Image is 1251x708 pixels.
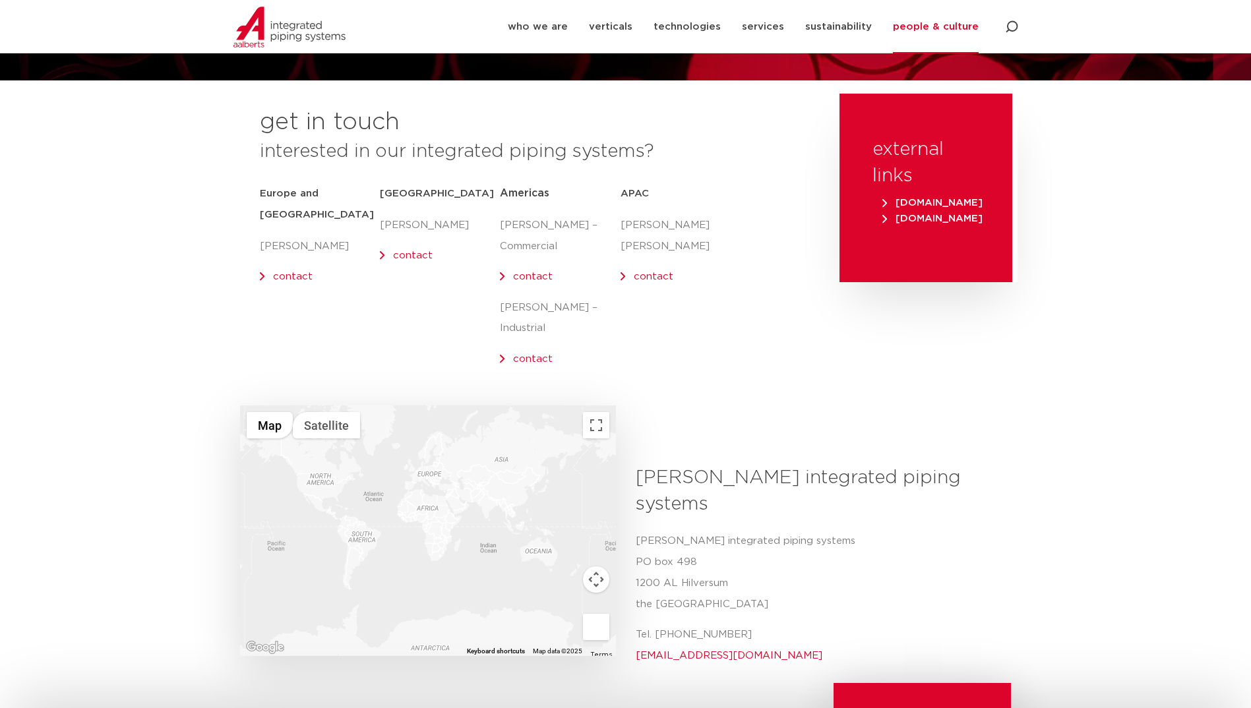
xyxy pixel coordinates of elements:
a: Open this area in Google Maps (opens a new window) [243,639,287,656]
span: [DOMAIN_NAME] [882,214,983,223]
button: Map camera controls [583,566,609,593]
span: Map data ©2025 [533,647,582,655]
a: [DOMAIN_NAME] [879,214,986,223]
a: [EMAIL_ADDRESS][DOMAIN_NAME] [636,651,822,661]
a: contact [513,272,553,281]
a: [DOMAIN_NAME] [879,198,986,208]
a: Terms (opens in new tab) [590,651,612,658]
p: Tel. [PHONE_NUMBER] [636,624,1002,666]
strong: Europe and [GEOGRAPHIC_DATA] [260,189,374,220]
p: [PERSON_NAME] [380,215,500,236]
a: contact [393,251,433,260]
p: [PERSON_NAME] – Industrial [500,297,620,339]
a: contact [273,272,313,281]
button: Drag Pegman onto the map to open Street View [583,614,609,640]
a: contact [634,272,673,281]
button: Toggle fullscreen view [583,412,609,438]
h2: get in touch [260,107,400,138]
p: [PERSON_NAME] integrated piping systems PO box 498 1200 AL Hilversum the [GEOGRAPHIC_DATA] [636,531,1002,615]
h3: [PERSON_NAME] integrated piping systems [636,465,1002,517]
button: Keyboard shortcuts [467,647,525,656]
span: Americas [500,188,549,198]
a: contact [513,354,553,364]
h5: APAC [621,183,741,204]
h5: [GEOGRAPHIC_DATA] [380,183,500,204]
span: [DOMAIN_NAME] [882,198,983,208]
h3: interested in our integrated piping systems? [260,138,807,165]
img: Google [243,639,287,656]
button: Show satellite imagery [293,412,360,438]
p: [PERSON_NAME] [260,236,380,257]
h3: external links [872,136,979,189]
p: [PERSON_NAME] [PERSON_NAME] [621,215,741,257]
p: [PERSON_NAME] – Commercial [500,215,620,257]
button: Show street map [247,412,293,438]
